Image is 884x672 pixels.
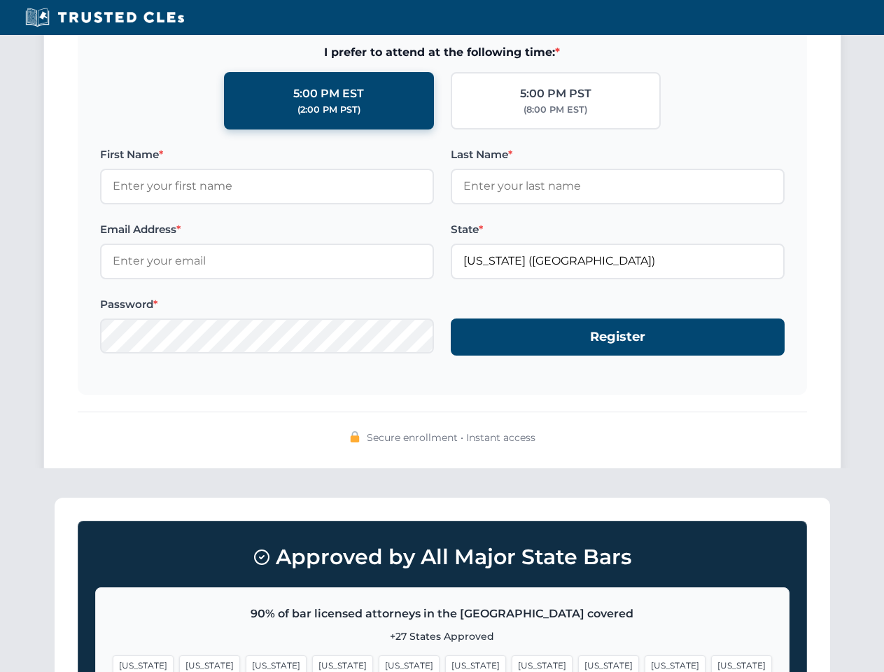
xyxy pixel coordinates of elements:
[451,318,785,356] button: Register
[100,43,785,62] span: I prefer to attend at the following time:
[95,538,790,576] h3: Approved by All Major State Bars
[349,431,360,442] img: 🔒
[451,169,785,204] input: Enter your last name
[100,221,434,238] label: Email Address
[21,7,188,28] img: Trusted CLEs
[524,103,587,117] div: (8:00 PM EST)
[451,146,785,163] label: Last Name
[293,85,364,103] div: 5:00 PM EST
[100,146,434,163] label: First Name
[451,221,785,238] label: State
[100,169,434,204] input: Enter your first name
[451,244,785,279] input: Florida (FL)
[100,296,434,313] label: Password
[113,605,772,623] p: 90% of bar licensed attorneys in the [GEOGRAPHIC_DATA] covered
[297,103,360,117] div: (2:00 PM PST)
[100,244,434,279] input: Enter your email
[113,629,772,644] p: +27 States Approved
[367,430,535,445] span: Secure enrollment • Instant access
[520,85,591,103] div: 5:00 PM PST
